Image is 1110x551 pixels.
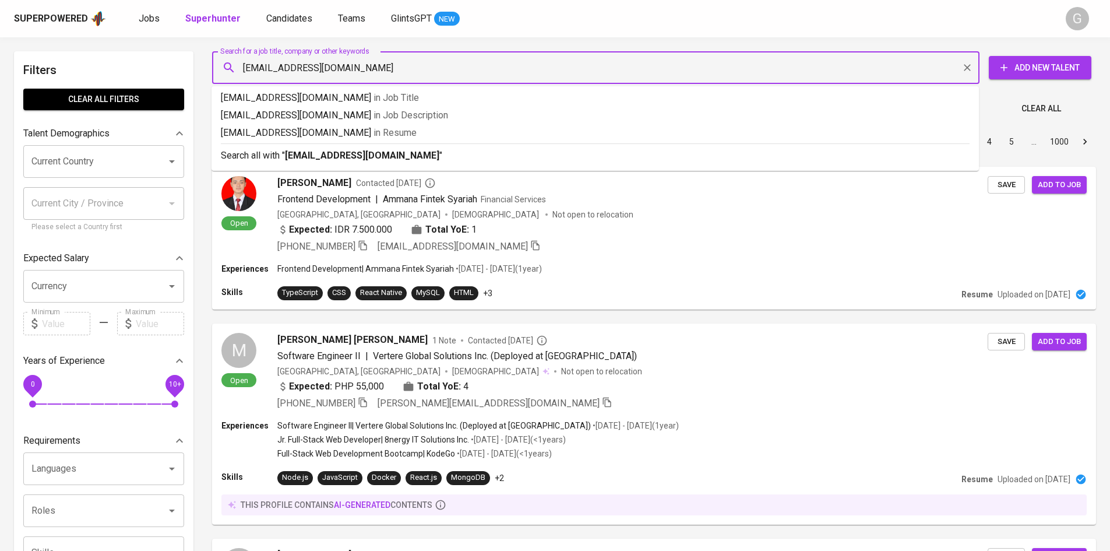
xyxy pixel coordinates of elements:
p: Resume [961,289,993,300]
span: Clear All filters [33,92,175,107]
div: PHP 55,000 [277,380,384,394]
span: Candidates [266,13,312,24]
span: Software Engineer II [277,350,361,362]
div: Superpowered [14,12,88,26]
span: Frontend Development [277,194,371,205]
p: Uploaded on [DATE] [998,289,1070,300]
span: Open [225,218,253,228]
p: • [DATE] - [DATE] ( 1 year ) [591,420,679,431]
span: [PHONE_NUMBER] [277,398,355,409]
div: TypeScript [282,287,318,299]
b: [EMAIL_ADDRESS][DOMAIN_NAME] [285,150,439,161]
div: JavaScript [322,472,358,483]
h6: Filters [23,61,184,79]
button: Save [988,333,1025,351]
button: Clear All [1017,98,1066,120]
p: Frontend Development | Ammana Fintek Syariah [277,263,454,275]
span: Jobs [139,13,160,24]
div: MySQL [416,287,440,299]
p: Experiences [221,263,277,275]
button: Add to job [1032,176,1087,194]
p: Search all with " " [221,149,970,163]
span: Add to job [1038,335,1081,349]
p: [EMAIL_ADDRESS][DOMAIN_NAME] [221,108,970,122]
span: NEW [434,13,460,25]
span: | [365,349,368,363]
p: +2 [495,472,504,484]
span: Open [225,375,253,385]
button: Open [164,153,180,170]
p: Resume [961,473,993,485]
b: Expected: [289,380,332,394]
img: app logo [90,10,106,27]
div: IDR 7.500.000 [277,223,392,237]
span: [PERSON_NAME] [PERSON_NAME] [277,333,428,347]
span: [PHONE_NUMBER] [277,241,355,252]
p: Experiences [221,420,277,431]
p: this profile contains contents [241,499,432,511]
button: Open [164,503,180,519]
p: • [DATE] - [DATE] ( <1 years ) [469,434,566,445]
button: Open [164,461,180,477]
div: React Native [360,287,402,299]
div: … [1024,136,1043,148]
span: 1 [471,223,477,237]
span: Teams [338,13,365,24]
div: Docker [372,472,396,483]
div: MongoDB [451,472,485,483]
a: Teams [338,12,368,26]
p: Not open to relocation [561,366,642,377]
a: Candidates [266,12,315,26]
div: CSS [332,287,346,299]
span: Vertere Global Solutions Inc. (Deployed at [GEOGRAPHIC_DATA]) [373,350,637,362]
span: Save [993,178,1019,192]
p: • [DATE] - [DATE] ( 1 year ) [454,263,542,275]
p: • [DATE] - [DATE] ( <1 years ) [455,448,552,459]
img: 84146a60022adcc3c6ebfd821c5b6284.jpg [221,176,256,211]
span: 4 [463,380,468,394]
p: Expected Salary [23,251,89,265]
nav: pagination navigation [890,132,1096,151]
button: Open [164,278,180,294]
input: Value [42,312,90,335]
button: Go to page 1000 [1046,132,1072,151]
span: GlintsGPT [391,13,432,24]
p: Jr. Full-Stack Web Developer | 8nergy IT Solutions Inc. [277,434,469,445]
p: [EMAIL_ADDRESS][DOMAIN_NAME] [221,126,970,140]
svg: By Philippines recruiter [536,335,548,346]
p: +3 [483,287,492,299]
a: Superhunter [185,12,243,26]
a: MOpen[PERSON_NAME] [PERSON_NAME]1 NoteContacted [DATE]Software Engineer II|Vertere Global Solutio... [212,324,1096,525]
p: [EMAIL_ADDRESS][DOMAIN_NAME] [221,91,970,105]
div: Requirements [23,429,184,452]
span: in Job Description [373,110,448,121]
div: Node.js [282,472,308,483]
p: Uploaded on [DATE] [998,473,1070,485]
div: Years of Experience [23,349,184,373]
span: [DEMOGRAPHIC_DATA] [452,366,541,377]
button: Go to page 5 [1002,132,1021,151]
p: Years of Experience [23,354,105,368]
span: Contacted [DATE] [356,177,436,189]
p: Skills [221,471,277,483]
button: Clear [959,59,975,76]
input: Value [136,312,184,335]
span: Clear All [1021,101,1061,116]
a: Jobs [139,12,162,26]
span: | [375,192,378,206]
b: Total YoE: [425,223,469,237]
div: M [221,333,256,368]
div: G [1066,7,1089,30]
div: Talent Demographics [23,122,184,145]
a: GlintsGPT NEW [391,12,460,26]
p: Not open to relocation [552,209,633,220]
span: 10+ [168,380,181,388]
div: React.js [410,472,437,483]
span: in Job Title [373,92,419,103]
button: Add New Talent [989,56,1091,79]
span: AI-generated [334,500,390,510]
div: [GEOGRAPHIC_DATA], [GEOGRAPHIC_DATA] [277,366,441,377]
p: Talent Demographics [23,127,110,141]
p: Skills [221,286,277,298]
span: [DEMOGRAPHIC_DATA] [452,209,541,220]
